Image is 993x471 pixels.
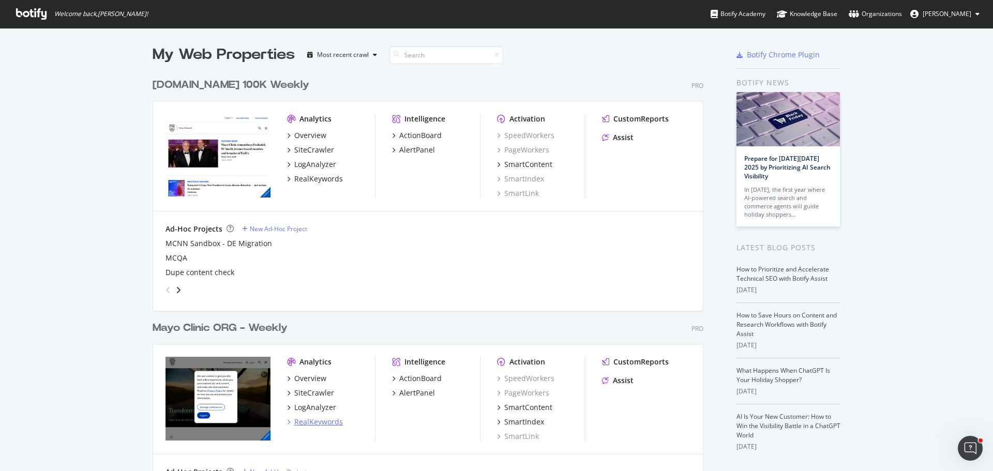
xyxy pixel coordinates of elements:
[497,373,554,384] a: SpeedWorkers
[242,224,307,233] a: New Ad-Hoc Project
[165,253,187,263] a: MCQA
[613,357,669,367] div: CustomReports
[294,388,334,398] div: SiteCrawler
[736,311,837,338] a: How to Save Hours on Content and Research Workflows with Botify Assist
[736,285,840,295] div: [DATE]
[399,130,442,141] div: ActionBoard
[736,341,840,350] div: [DATE]
[504,402,552,413] div: SmartContent
[294,159,336,170] div: LogAnalyzer
[613,375,634,386] div: Assist
[958,436,983,461] iframe: Intercom live chat
[691,81,703,90] div: Pro
[602,132,634,143] a: Assist
[287,174,343,184] a: RealKeywords
[691,324,703,333] div: Pro
[736,77,840,88] div: Botify news
[392,145,435,155] a: AlertPanel
[923,9,971,18] span: Joanne Brickles
[744,186,832,219] div: In [DATE], the first year where AI-powered search and commerce agents will guide holiday shoppers…
[602,375,634,386] a: Assist
[736,412,840,439] a: AI Is Your New Customer: How to Win the Visibility Battle in a ChatGPT World
[602,114,669,124] a: CustomReports
[153,78,313,93] a: [DOMAIN_NAME] 100K Weekly
[287,402,336,413] a: LogAnalyzer
[153,44,295,65] div: My Web Properties
[161,282,175,298] div: angle-left
[294,130,326,141] div: Overview
[294,145,334,155] div: SiteCrawler
[849,9,902,19] div: Organizations
[602,357,669,367] a: CustomReports
[497,417,544,427] a: SmartIndex
[497,402,552,413] a: SmartContent
[294,174,343,184] div: RealKeywords
[287,388,334,398] a: SiteCrawler
[747,50,820,60] div: Botify Chrome Plugin
[744,154,831,180] a: Prepare for [DATE][DATE] 2025 by Prioritizing AI Search Visibility
[303,47,381,63] button: Most recent crawl
[317,52,369,58] div: Most recent crawl
[404,114,445,124] div: Intelligence
[736,265,829,283] a: How to Prioritize and Accelerate Technical SEO with Botify Assist
[509,357,545,367] div: Activation
[902,6,988,22] button: [PERSON_NAME]
[736,442,840,451] div: [DATE]
[613,114,669,124] div: CustomReports
[153,321,288,336] div: Mayo Clinic ORG - Weekly
[153,321,292,336] a: Mayo Clinic ORG - Weekly
[389,46,503,64] input: Search
[392,373,442,384] a: ActionBoard
[54,10,148,18] span: Welcome back, [PERSON_NAME] !
[294,417,343,427] div: RealKeywords
[509,114,545,124] div: Activation
[294,373,326,384] div: Overview
[736,242,840,253] div: Latest Blog Posts
[294,402,336,413] div: LogAnalyzer
[250,224,307,233] div: New Ad-Hoc Project
[399,373,442,384] div: ActionBoard
[399,388,435,398] div: AlertPanel
[392,130,442,141] a: ActionBoard
[613,132,634,143] div: Assist
[287,145,334,155] a: SiteCrawler
[404,357,445,367] div: Intelligence
[287,159,336,170] a: LogAnalyzer
[165,238,272,249] a: MCNN Sandbox - DE Migration
[165,224,222,234] div: Ad-Hoc Projects
[175,285,182,295] div: angle-right
[497,159,552,170] a: SmartContent
[299,357,332,367] div: Analytics
[497,388,549,398] a: PageWorkers
[504,159,552,170] div: SmartContent
[392,388,435,398] a: AlertPanel
[399,145,435,155] div: AlertPanel
[497,130,554,141] a: SpeedWorkers
[736,92,840,146] img: Prepare for Black Friday 2025 by Prioritizing AI Search Visibility
[287,373,326,384] a: Overview
[736,366,830,384] a: What Happens When ChatGPT Is Your Holiday Shopper?
[504,417,544,427] div: SmartIndex
[153,78,309,93] div: [DOMAIN_NAME] 100K Weekly
[497,431,539,442] a: SmartLink
[287,417,343,427] a: RealKeywords
[497,188,539,199] a: SmartLink
[736,50,820,60] a: Botify Chrome Plugin
[497,174,544,184] a: SmartIndex
[165,267,234,278] a: Dupe content check
[777,9,837,19] div: Knowledge Base
[736,387,840,396] div: [DATE]
[165,357,270,440] img: mayoclinic.org
[497,145,549,155] a: PageWorkers
[299,114,332,124] div: Analytics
